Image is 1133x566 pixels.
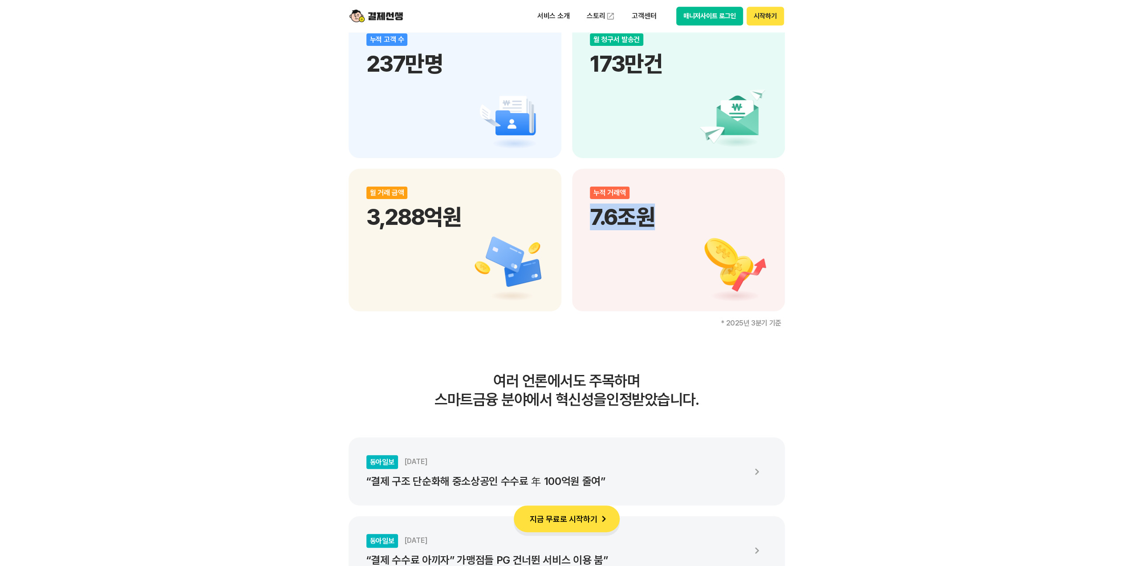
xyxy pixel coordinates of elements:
[366,50,544,77] p: 237만명
[581,7,621,25] a: 스토리
[597,513,610,525] img: 화살표 아이콘
[590,50,767,77] p: 173만건
[590,187,629,199] div: 누적 거래액
[366,187,408,199] div: 월 거래 금액
[349,8,403,24] img: logo
[366,455,398,469] div: 동아일보
[676,7,743,25] button: 매니저사이트 로그인
[404,536,427,545] span: [DATE]
[590,33,644,46] div: 월 청구서 발송건
[531,8,576,24] p: 서비스 소개
[590,204,767,230] p: 7.6조원
[404,457,427,466] span: [DATE]
[747,461,767,482] img: 화살표 아이콘
[349,320,785,327] p: * 2025년 3분기 기준
[625,8,662,24] p: 고객센터
[366,534,398,548] div: 동아일보
[349,371,785,409] h3: 여러 언론에서도 주목하며 스마트금융 분야에서 혁신성을 인정받았습니다.
[366,204,544,230] p: 3,288억원
[606,12,615,20] img: 외부 도메인 오픈
[747,7,784,25] button: 시작하기
[366,33,408,46] div: 누적 고객 수
[366,475,745,488] p: “결제 구조 단순화해 중소상공인 수수료 年 100억원 줄여”
[514,505,620,532] button: 지금 무료로 시작하기
[747,540,767,561] img: 화살표 아이콘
